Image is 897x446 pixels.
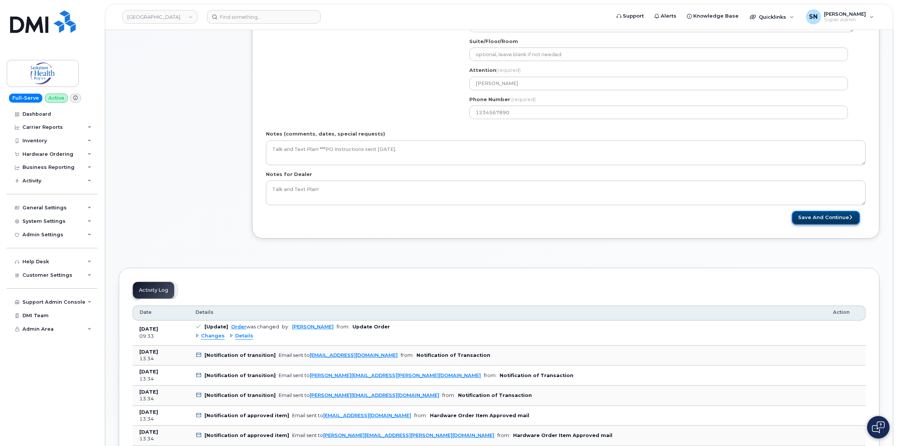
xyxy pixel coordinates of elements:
[310,392,439,398] a: [PERSON_NAME][EMAIL_ADDRESS][DOMAIN_NAME]
[279,373,481,378] div: Email sent to
[416,352,490,358] b: Notification of Transaction
[201,333,225,340] span: Changes
[139,436,182,442] div: 13:34
[649,9,682,24] a: Alerts
[204,324,228,330] b: [Update]
[139,355,182,362] div: 13:34
[204,433,289,438] b: [Notification of approved item]
[140,309,152,316] span: Date
[266,130,385,137] label: Notes (comments, dates, special requests)
[611,9,649,24] a: Support
[139,333,182,340] div: 09:33
[661,12,676,20] span: Alerts
[279,392,439,398] div: Email sent to
[323,433,494,438] a: [PERSON_NAME][EMAIL_ADDRESS][PERSON_NAME][DOMAIN_NAME]
[310,373,481,378] a: [PERSON_NAME][EMAIL_ADDRESS][PERSON_NAME][DOMAIN_NAME]
[235,333,253,340] span: Details
[204,392,276,398] b: [Notification of transition]
[139,349,158,355] b: [DATE]
[279,352,398,358] div: Email sent to
[801,9,879,24] div: Sabrina Nguyen
[872,421,885,433] img: Open chat
[310,352,398,358] a: [EMAIL_ADDRESS][DOMAIN_NAME]
[469,96,510,103] label: Phone Number
[824,11,866,17] span: [PERSON_NAME]
[759,14,786,20] span: Quicklinks
[282,324,289,330] span: by:
[809,12,818,21] span: SN
[231,324,246,330] a: Order
[496,67,521,73] span: (required)
[430,413,529,418] b: Hardware Order Item Approved mail
[497,433,510,438] span: from:
[414,413,427,418] span: from:
[139,416,182,422] div: 13:34
[139,326,158,332] b: [DATE]
[266,180,866,205] textarea: Talk and Text Plan!
[196,309,213,316] span: Details
[511,96,536,102] span: (required)
[207,10,321,24] input: Find something...
[139,429,158,435] b: [DATE]
[266,140,866,165] textarea: Talk and Text Plan!
[204,373,276,378] b: [Notification of transition]
[352,324,390,330] b: Update Order
[442,392,455,398] span: from:
[469,48,848,61] input: optional, leave blank if not needed
[204,413,289,418] b: [Notification of approved item]
[826,306,866,321] th: Action
[139,376,182,382] div: 13:34
[292,413,411,418] div: Email sent to
[824,17,866,23] span: Super Admin
[469,67,521,74] label: Attention
[139,409,158,415] b: [DATE]
[139,369,158,374] b: [DATE]
[323,413,411,418] a: [EMAIL_ADDRESS][DOMAIN_NAME]
[745,9,799,24] div: Quicklinks
[139,389,158,395] b: [DATE]
[337,324,349,330] span: from:
[513,433,612,438] b: Hardware Order Item Approved mail
[693,12,739,20] span: Knowledge Base
[401,352,413,358] span: from:
[122,10,197,24] a: Saskatoon Health Region
[231,324,279,330] div: was changed
[623,12,644,20] span: Support
[792,211,860,225] button: Save and Continue
[500,373,573,378] b: Notification of Transaction
[682,9,744,24] a: Knowledge Base
[292,324,334,330] a: [PERSON_NAME]
[292,433,494,438] div: Email sent to
[204,352,276,358] b: [Notification of transition]
[139,395,182,402] div: 13:34
[266,171,312,178] label: Notes for Dealer
[458,392,532,398] b: Notification of Transaction
[469,38,518,45] label: Suite/Floor/Room
[484,373,497,378] span: from:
